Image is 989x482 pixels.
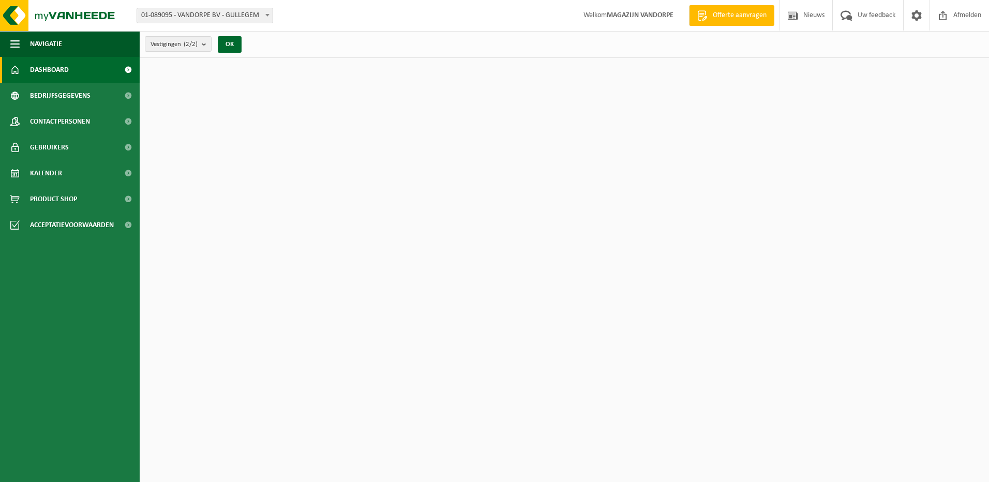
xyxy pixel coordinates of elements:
span: Bedrijfsgegevens [30,83,91,109]
span: Acceptatievoorwaarden [30,212,114,238]
span: Contactpersonen [30,109,90,134]
span: 01-089095 - VANDORPE BV - GULLEGEM [137,8,273,23]
span: Navigatie [30,31,62,57]
button: OK [218,36,242,53]
span: Gebruikers [30,134,69,160]
strong: MAGAZIJN VANDORPE [607,11,673,19]
count: (2/2) [184,41,198,48]
a: Offerte aanvragen [689,5,774,26]
span: Dashboard [30,57,69,83]
span: Product Shop [30,186,77,212]
span: Offerte aanvragen [710,10,769,21]
span: Vestigingen [151,37,198,52]
span: Kalender [30,160,62,186]
button: Vestigingen(2/2) [145,36,212,52]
